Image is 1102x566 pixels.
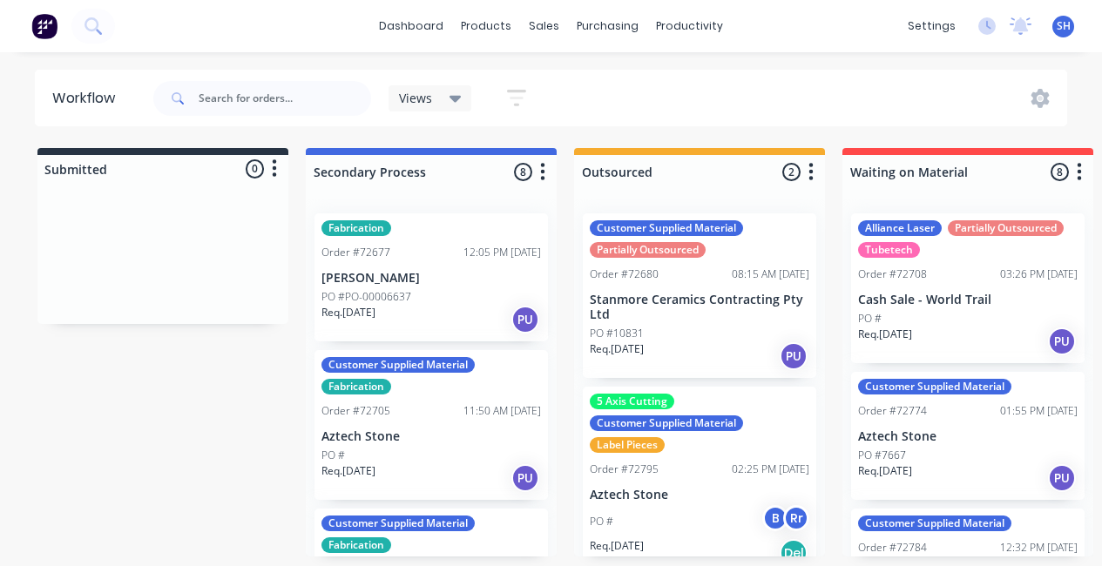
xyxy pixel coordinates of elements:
div: Partially Outsourced [590,242,706,258]
div: 02:25 PM [DATE] [732,462,809,477]
div: settings [899,13,964,39]
div: PU [1048,327,1076,355]
p: PO # [590,514,613,529]
div: Customer Supplied Material [321,515,475,531]
p: PO #7667 [858,448,906,463]
div: Alliance LaserPartially OutsourcedTubetechOrder #7270803:26 PM [DATE]Cash Sale - World TrailPO #R... [851,213,1085,363]
div: Customer Supplied Material [590,220,743,236]
div: Customer Supplied Material [858,379,1011,394]
div: PU [780,342,808,370]
p: Req. [DATE] [858,327,912,342]
div: Fabrication [321,220,391,236]
div: PU [511,464,539,492]
div: 01:55 PM [DATE] [1000,403,1078,419]
div: Partially Outsourced [948,220,1064,236]
p: PO # [858,311,882,327]
img: Factory [31,13,57,39]
div: 12:32 PM [DATE] [1000,540,1078,556]
p: Aztech Stone [321,429,541,444]
p: Req. [DATE] [590,538,644,554]
div: Order #72774 [858,403,927,419]
div: Fabrication [321,379,391,394]
div: PU [511,306,539,334]
p: Aztech Stone [858,429,1078,444]
p: Req. [DATE] [321,463,375,479]
div: Alliance Laser [858,220,942,236]
div: Fabrication [321,537,391,553]
p: Aztech Stone [590,488,809,502]
div: 12:05 PM [DATE] [463,245,541,260]
div: PU [1048,464,1076,492]
div: FabricationOrder #7267712:05 PM [DATE][PERSON_NAME]PO #PO-00006637Req.[DATE]PU [314,213,548,341]
div: 03:26 PM [DATE] [1000,266,1078,282]
div: Order #72680 [590,266,659,282]
div: Rr [783,505,809,531]
div: 5 Axis Cutting [590,394,674,409]
span: Views [399,89,432,107]
div: Order #72795 [590,462,659,477]
div: 08:15 AM [DATE] [732,266,809,282]
div: 11:50 AM [DATE] [463,403,541,419]
span: SH [1057,18,1071,34]
input: Search for orders... [199,81,371,116]
div: Customer Supplied Material [321,357,475,373]
p: PO #10831 [590,326,644,341]
p: Req. [DATE] [590,341,644,357]
p: Req. [DATE] [858,463,912,479]
a: dashboard [370,13,452,39]
div: sales [520,13,568,39]
div: Customer Supplied Material [858,515,1011,531]
div: purchasing [568,13,647,39]
div: Customer Supplied MaterialOrder #7277401:55 PM [DATE]Aztech StonePO #7667Req.[DATE]PU [851,372,1085,500]
div: products [452,13,520,39]
p: PO # [321,448,345,463]
div: Order #72705 [321,403,390,419]
div: Label Pieces [590,437,665,453]
div: Customer Supplied Material [590,415,743,431]
div: Customer Supplied MaterialPartially OutsourcedOrder #7268008:15 AM [DATE]Stanmore Ceramics Contra... [583,213,816,378]
p: PO #PO-00006637 [321,289,411,305]
p: [PERSON_NAME] [321,271,541,286]
p: Stanmore Ceramics Contracting Pty Ltd [590,293,809,322]
div: Order #72708 [858,266,927,282]
div: Tubetech [858,242,920,258]
div: Order #72784 [858,540,927,556]
p: Req. [DATE] [321,305,375,320]
div: productivity [647,13,732,39]
p: Cash Sale - World Trail [858,293,1078,307]
div: B [762,505,788,531]
div: Order #72677 [321,245,390,260]
div: Customer Supplied MaterialFabricationOrder #7270511:50 AM [DATE]Aztech StonePO #Req.[DATE]PU [314,350,548,500]
div: Workflow [52,88,124,109]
